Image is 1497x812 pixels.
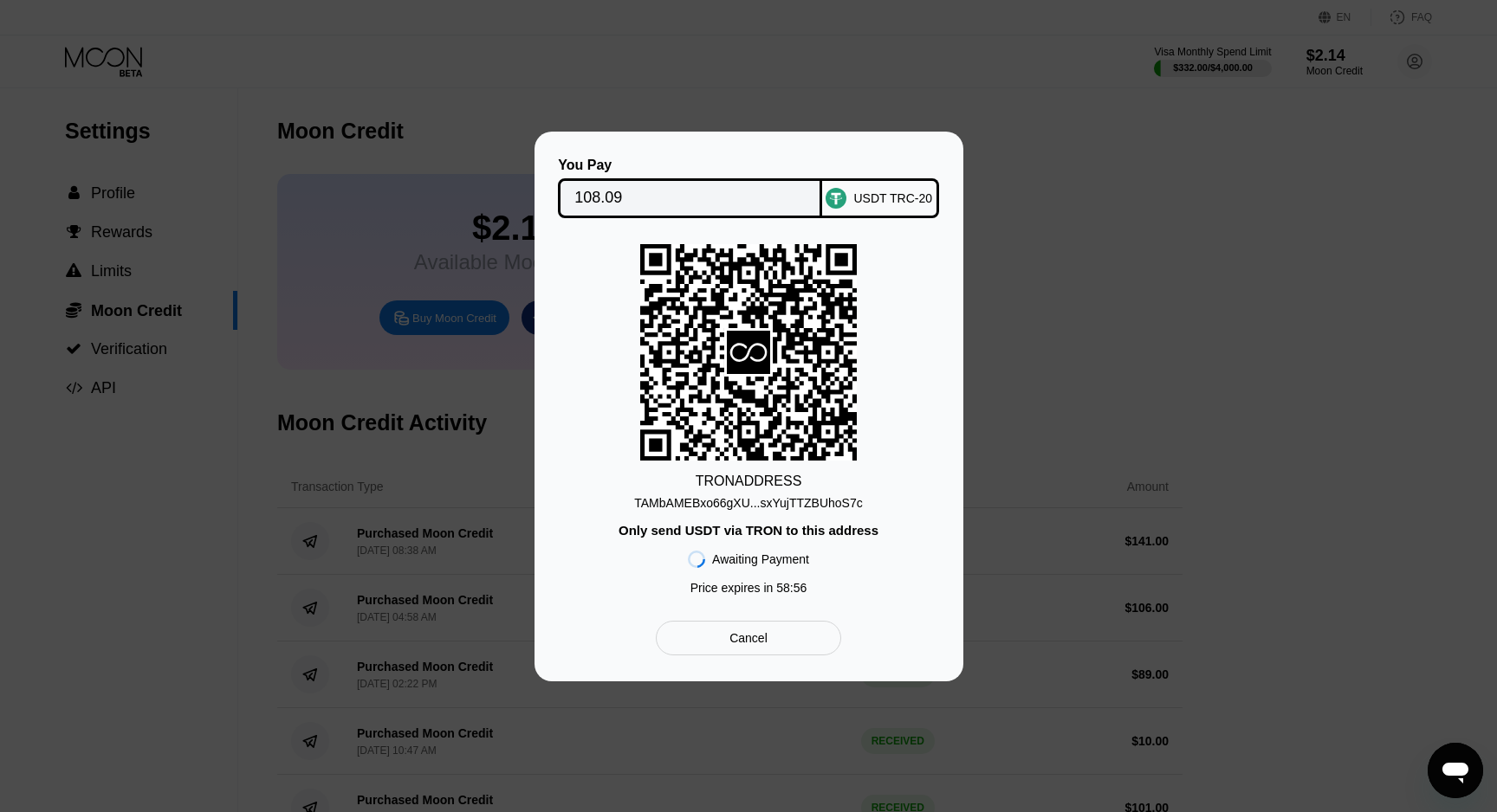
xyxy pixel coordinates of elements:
[656,621,840,655] div: Cancel
[712,552,809,566] div: Awaiting Payment
[696,474,802,489] div: TRON ADDRESS
[634,496,863,510] div: TAMbAMEBxo66gXU...sxYujTTZBUhoS7c
[561,158,937,218] div: You PayUSDT TRC-20
[729,630,768,646] div: Cancel
[558,158,822,173] div: You Pay
[853,191,932,205] div: USDT TRC-20
[619,523,878,538] div: Only send USDT via TRON to this address
[634,489,863,510] div: TAMbAMEBxo66gXU...sxYujTTZBUhoS7c
[690,581,807,595] div: Price expires in
[776,581,807,595] span: 58 : 56
[1428,743,1483,798] iframe: Button to launch messaging window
